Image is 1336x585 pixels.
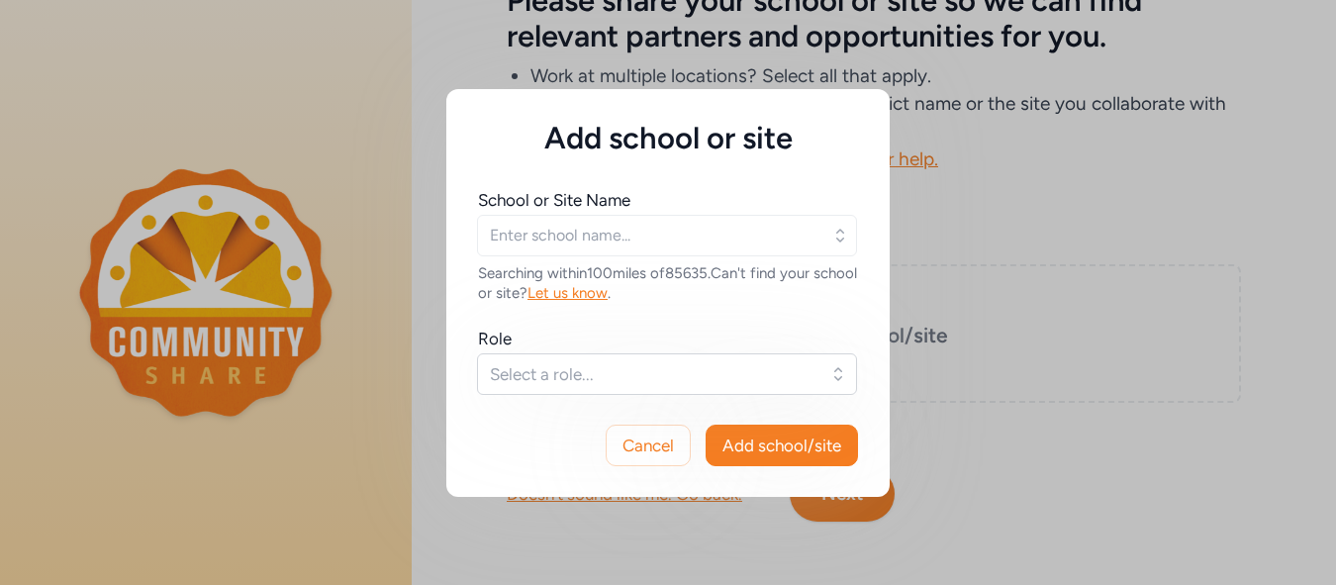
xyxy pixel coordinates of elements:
span: Cancel [622,434,674,457]
button: Select a role... [477,353,857,395]
input: Enter school name... [477,215,857,256]
div: Role [478,327,512,350]
span: Add school/site [722,434,841,457]
div: School or Site Name [478,188,630,212]
button: Add school/site [706,425,858,466]
span: Let us know [527,284,608,302]
button: Cancel [606,425,691,466]
span: Select a role... [490,362,816,386]
div: Searching within 100 miles of 85635 . Can't find your school or site? . [478,263,858,303]
h5: Add school or site [478,121,858,156]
